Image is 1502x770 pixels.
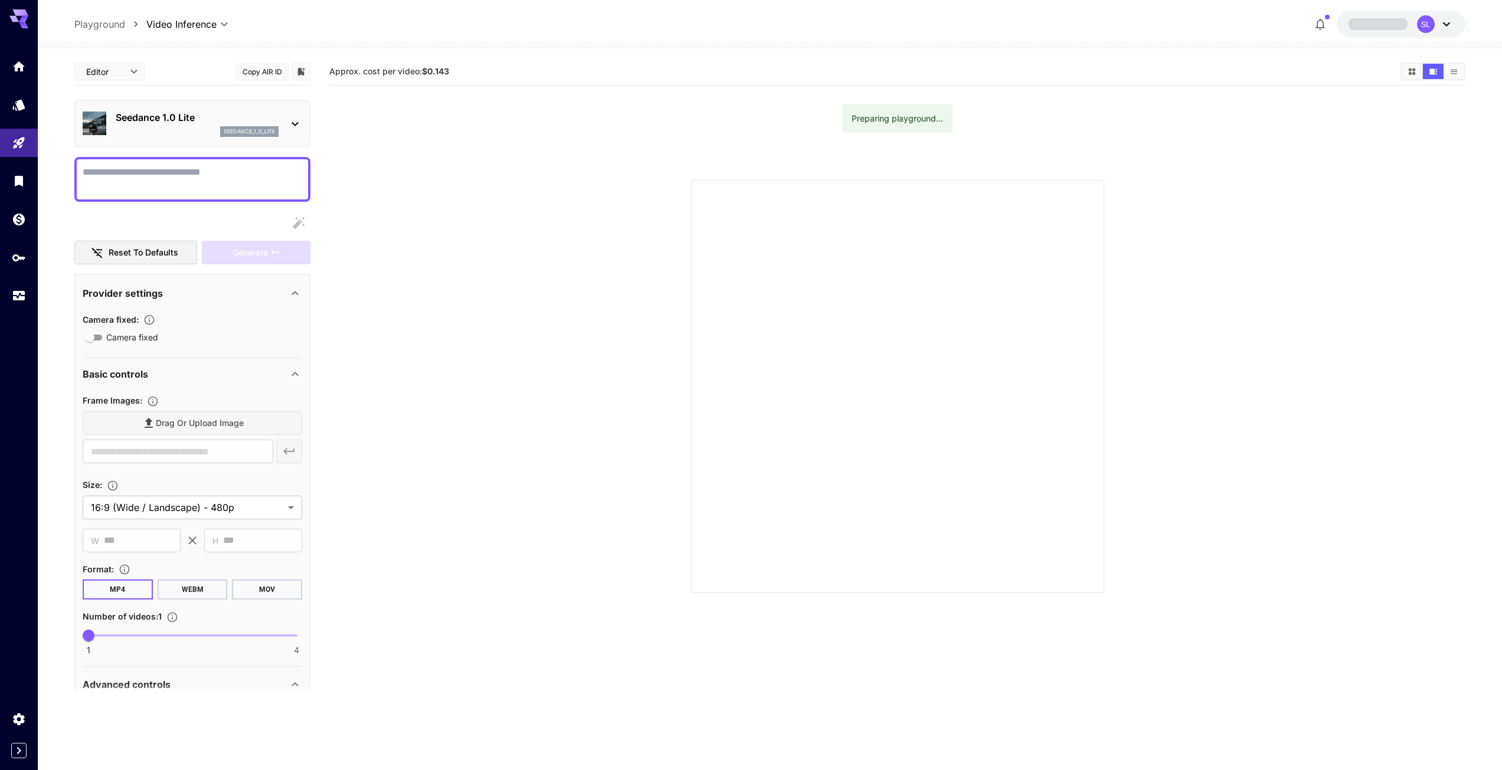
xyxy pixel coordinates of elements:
[1337,11,1465,38] button: SL
[116,110,279,124] p: Seedance 1.0 Lite
[12,173,26,188] div: Library
[83,564,114,574] span: Format :
[422,66,449,76] b: $0.143
[142,395,163,407] button: Upload frame images.
[102,480,123,492] button: Adjust the dimensions of the generated image by specifying its width and height in pixels, or sel...
[83,360,302,388] div: Basic controls
[12,59,26,74] div: Home
[83,480,102,490] span: Size :
[12,712,26,726] div: Settings
[296,64,306,78] button: Add to library
[852,108,943,129] div: Preparing playground...
[87,644,90,656] span: 1
[1400,63,1465,80] div: Show videos in grid viewShow videos in video viewShow videos in list view
[12,289,26,303] div: Usage
[74,241,197,265] button: Reset to defaults
[83,579,153,599] button: MP4
[235,63,289,80] button: Copy AIR ID
[12,212,26,227] div: Wallet
[158,579,228,599] button: WEBM
[232,579,302,599] button: MOV
[212,534,218,548] span: H
[83,106,302,142] div: Seedance 1.0 Liteseedance_1_0_lite
[12,250,26,265] div: API Keys
[1423,64,1444,79] button: Show videos in video view
[83,611,162,621] span: Number of videos : 1
[11,743,27,758] button: Expand sidebar
[91,534,99,548] span: W
[106,331,158,343] span: Camera fixed
[12,97,26,112] div: Models
[83,279,302,307] div: Provider settings
[294,644,299,656] span: 4
[86,65,123,78] span: Editor
[83,314,139,325] span: Camera fixed :
[1417,15,1435,33] div: SL
[224,127,275,136] p: seedance_1_0_lite
[1402,64,1422,79] button: Show videos in grid view
[114,563,135,575] button: Choose the file format for the output video.
[83,395,142,405] span: Frame Images :
[83,367,148,381] p: Basic controls
[12,136,26,150] div: Playground
[74,17,125,31] a: Playground
[162,611,183,623] button: Specify how many videos to generate in a single request. Each video generation will be charged se...
[83,677,171,692] p: Advanced controls
[91,500,283,515] span: 16:9 (Wide / Landscape) - 480p
[146,17,217,31] span: Video Inference
[83,670,302,699] div: Advanced controls
[1444,64,1464,79] button: Show videos in list view
[83,286,163,300] p: Provider settings
[74,17,146,31] nav: breadcrumb
[329,66,449,76] span: Approx. cost per video:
